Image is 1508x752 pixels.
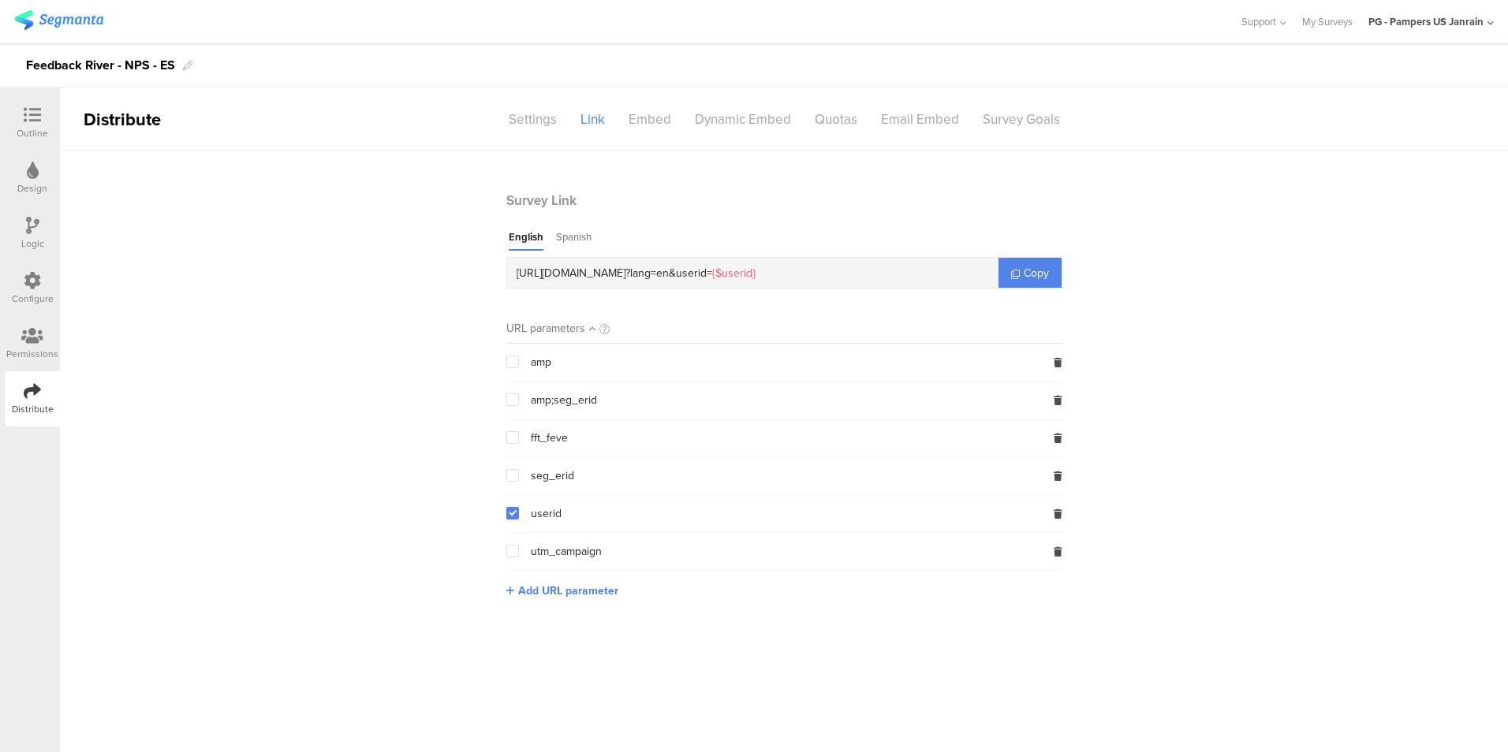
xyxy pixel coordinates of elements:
[531,432,568,445] span: fft_feve
[506,320,585,337] div: URL parameters
[12,402,54,416] div: Distribute
[509,229,543,251] div: English
[869,106,971,133] div: Email Embed
[60,106,241,132] div: Distribute
[556,229,592,251] div: Spanish
[26,53,175,78] div: Feedback River - NPS - ES
[531,394,597,407] span: amp;seg_erid
[531,508,562,520] span: userid
[625,265,630,281] span: ?
[1241,14,1276,29] span: Support
[517,265,625,281] span: [URL][DOMAIN_NAME]
[12,292,54,306] div: Configure
[531,470,574,482] span: seg_erid
[14,10,103,30] img: segmanta logo
[803,106,869,133] div: Quotas
[531,356,551,369] span: amp
[683,106,803,133] div: Dynamic Embed
[531,545,602,558] span: utm_campaign
[669,265,676,281] span: &
[971,106,1072,133] div: Survey Goals
[1024,265,1049,281] span: Copy
[17,126,48,140] div: Outline
[506,191,1062,210] header: Survey Link
[569,106,617,133] div: Link
[617,106,683,133] div: Embed
[518,583,618,599] span: Add URL parameter
[506,583,618,599] button: Add URL parameter
[17,181,47,195] div: Design
[6,347,58,361] div: Permissions
[497,106,569,133] div: Settings
[589,322,595,335] i: Sort
[630,265,669,281] span: lang=en
[1368,14,1484,29] div: PG - Pampers US Janrain
[676,265,756,281] span: userid=
[712,265,756,281] span: {$userid}
[21,236,44,251] div: Logic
